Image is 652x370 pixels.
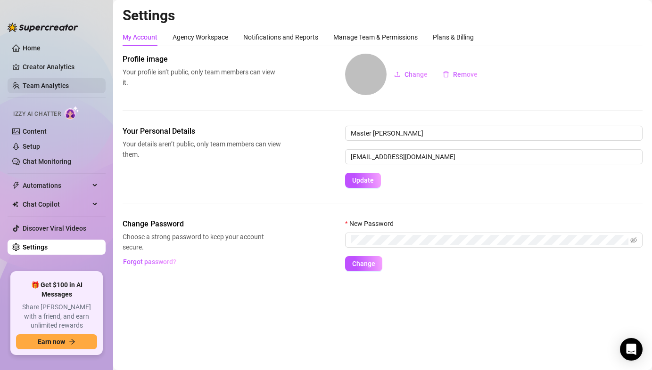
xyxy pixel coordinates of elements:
a: Chat Monitoring [23,158,71,165]
button: Forgot password? [123,254,176,269]
span: upload [394,71,401,78]
button: Remove [435,67,485,82]
span: Earn now [38,338,65,346]
button: Change [387,67,435,82]
span: Your details aren’t public, only team members can view them. [123,139,281,160]
span: arrow-right [69,338,75,345]
span: thunderbolt [12,182,20,189]
span: Change [404,71,428,78]
a: Team Analytics [23,82,69,89]
span: Chat Copilot [23,197,90,212]
a: Discover Viral Videos [23,225,86,232]
a: Content [23,128,47,135]
img: AI Chatter [65,106,79,120]
a: Home [23,44,41,52]
button: Earn nowarrow-right [16,334,97,349]
span: Update [352,177,374,184]
span: Your Personal Details [123,126,281,137]
a: Setup [23,143,40,150]
span: Change Password [123,218,281,230]
div: Manage Team & Permissions [333,32,418,42]
span: Your profile isn’t public, only team members can view it. [123,67,281,88]
a: Creator Analytics [23,59,98,74]
img: Chat Copilot [12,201,18,208]
span: Choose a strong password to keep your account secure. [123,232,281,252]
div: Plans & Billing [433,32,474,42]
span: Automations [23,178,90,193]
span: delete [443,71,449,78]
span: Remove [453,71,478,78]
span: Share [PERSON_NAME] with a friend, and earn unlimited rewards [16,303,97,330]
img: logo-BBDzfeDw.svg [8,23,78,32]
h2: Settings [123,7,643,24]
span: Forgot password? [123,258,176,265]
span: Profile image [123,54,281,65]
label: New Password [345,218,400,229]
input: New Password [351,235,628,245]
input: Enter new email [345,149,643,164]
input: Enter name [345,126,643,141]
div: Agency Workspace [173,32,228,42]
span: 🎁 Get $100 in AI Messages [16,281,97,299]
span: Change [352,260,375,267]
span: eye-invisible [630,237,637,243]
span: Izzy AI Chatter [13,110,61,119]
button: Update [345,173,381,188]
div: My Account [123,32,157,42]
div: Notifications and Reports [243,32,318,42]
button: Change [345,256,382,271]
div: Open Intercom Messenger [620,338,643,361]
a: Settings [23,243,48,251]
